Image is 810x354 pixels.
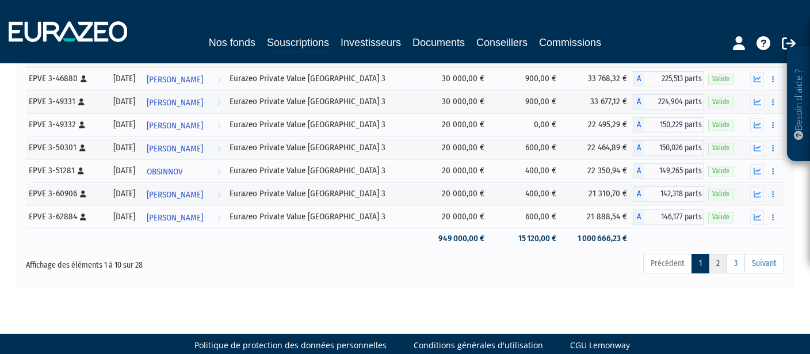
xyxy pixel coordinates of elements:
div: EPVE 3-51281 [29,165,102,177]
a: OBSINNOV [142,159,226,182]
span: A [633,163,644,178]
i: Voir l'investisseur [217,161,221,182]
span: A [633,71,644,86]
span: 149,265 parts [644,163,704,178]
span: [PERSON_NAME] [147,184,203,205]
div: A - Eurazeo Private Value Europe 3 [633,186,704,201]
a: CGU Lemonway [570,340,630,351]
a: Commissions [539,35,601,51]
a: Nos fonds [209,35,255,51]
span: 150,026 parts [644,140,704,155]
td: 1 000 666,23 € [562,229,633,249]
i: [Français] Personne physique [80,191,86,197]
div: Affichage des éléments 1 à 10 sur 28 [26,253,332,271]
td: 949 000,00 € [423,229,490,249]
span: [PERSON_NAME] [147,69,203,90]
i: [Français] Personne physique [79,144,86,151]
td: 900,00 € [490,67,562,90]
div: [DATE] [110,211,138,223]
span: OBSINNOV [147,161,183,182]
span: 146,177 parts [644,210,704,224]
i: Voir l'investisseur [217,69,221,90]
a: 1 [691,254,709,273]
td: 33 677,12 € [562,90,633,113]
i: Voir l'investisseur [217,207,221,229]
i: [Français] Personne physique [78,98,85,105]
div: A - Eurazeo Private Value Europe 3 [633,163,704,178]
a: [PERSON_NAME] [142,113,226,136]
span: A [633,210,644,224]
p: Besoin d'aide ? [792,52,805,156]
td: 0,00 € [490,113,562,136]
a: Souscriptions [267,35,329,52]
td: 22 495,29 € [562,113,633,136]
div: EPVE 3-62884 [29,211,102,223]
span: Valide [708,97,733,108]
td: 30 000,00 € [423,90,490,113]
td: 20 000,00 € [423,182,490,205]
div: EPVE 3-46880 [29,73,102,85]
div: Eurazeo Private Value [GEOGRAPHIC_DATA] 3 [230,142,419,154]
a: [PERSON_NAME] [142,182,226,205]
i: [Français] Personne physique [78,168,84,174]
td: 15 120,00 € [490,229,562,249]
span: Valide [708,74,733,85]
span: A [633,140,644,155]
a: Conditions générales d'utilisation [414,340,543,351]
td: 22 464,89 € [562,136,633,159]
div: A - Eurazeo Private Value Europe 3 [633,71,704,86]
i: [Français] Personne physique [80,214,86,220]
span: 225,513 parts [644,71,704,86]
i: Voir l'investisseur [217,184,221,205]
a: Investisseurs [341,35,401,51]
div: [DATE] [110,73,138,85]
i: Voir l'investisseur [217,115,221,136]
div: [DATE] [110,188,138,200]
span: A [633,186,644,201]
img: 1732889491-logotype_eurazeo_blanc_rvb.png [9,21,127,42]
span: [PERSON_NAME] [147,92,203,113]
td: 600,00 € [490,205,562,229]
div: EPVE 3-49332 [29,119,102,131]
td: 900,00 € [490,90,562,113]
a: Suivant [744,254,784,273]
div: A - Eurazeo Private Value Europe 3 [633,140,704,155]
a: 3 [727,254,745,273]
a: 2 [709,254,727,273]
td: 400,00 € [490,159,562,182]
td: 400,00 € [490,182,562,205]
span: Valide [708,120,733,131]
div: EPVE 3-60906 [29,188,102,200]
div: Eurazeo Private Value [GEOGRAPHIC_DATA] 3 [230,165,419,177]
div: [DATE] [110,165,138,177]
i: [Français] Personne physique [79,121,85,128]
td: 20 000,00 € [423,136,490,159]
div: Eurazeo Private Value [GEOGRAPHIC_DATA] 3 [230,96,419,108]
span: Valide [708,166,733,177]
span: [PERSON_NAME] [147,207,203,229]
div: [DATE] [110,96,138,108]
a: [PERSON_NAME] [142,205,226,229]
div: A - Eurazeo Private Value Europe 3 [633,117,704,132]
span: A [633,117,644,132]
div: Eurazeo Private Value [GEOGRAPHIC_DATA] 3 [230,211,419,223]
div: Eurazeo Private Value [GEOGRAPHIC_DATA] 3 [230,119,419,131]
i: Voir l'investisseur [217,138,221,159]
a: [PERSON_NAME] [142,90,226,113]
td: 20 000,00 € [423,113,490,136]
span: Valide [708,143,733,154]
a: [PERSON_NAME] [142,136,226,159]
td: 22 350,94 € [562,159,633,182]
td: 20 000,00 € [423,205,490,229]
td: 20 000,00 € [423,159,490,182]
span: [PERSON_NAME] [147,138,203,159]
td: 33 768,32 € [562,67,633,90]
td: 21 888,54 € [562,205,633,229]
td: 600,00 € [490,136,562,159]
td: 30 000,00 € [423,67,490,90]
span: 150,229 parts [644,117,704,132]
div: Eurazeo Private Value [GEOGRAPHIC_DATA] 3 [230,73,419,85]
span: 224,904 parts [644,94,704,109]
div: EPVE 3-50301 [29,142,102,154]
span: [PERSON_NAME] [147,115,203,136]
